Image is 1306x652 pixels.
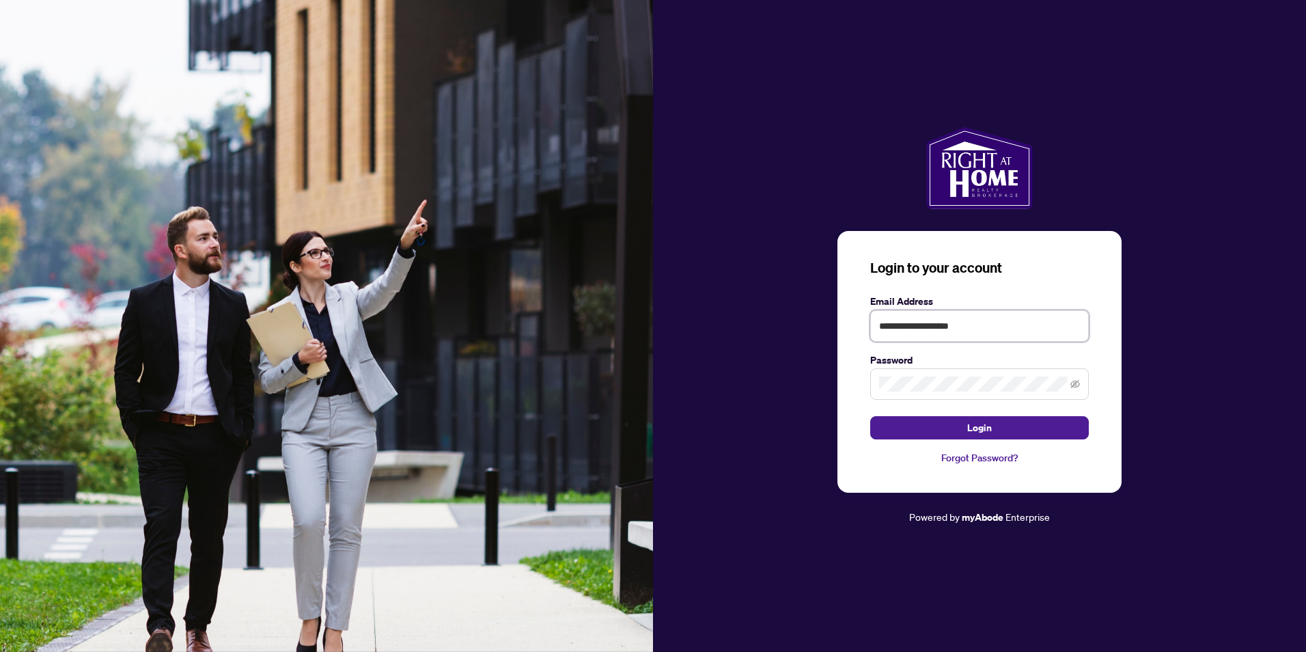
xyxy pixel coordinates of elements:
[870,450,1089,465] a: Forgot Password?
[1005,511,1050,523] span: Enterprise
[870,294,1089,309] label: Email Address
[870,416,1089,439] button: Login
[870,258,1089,277] h3: Login to your account
[1070,379,1080,389] span: eye-invisible
[962,510,1003,525] a: myAbode
[909,511,960,523] span: Powered by
[870,353,1089,368] label: Password
[967,417,992,439] span: Login
[926,127,1032,209] img: ma-logo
